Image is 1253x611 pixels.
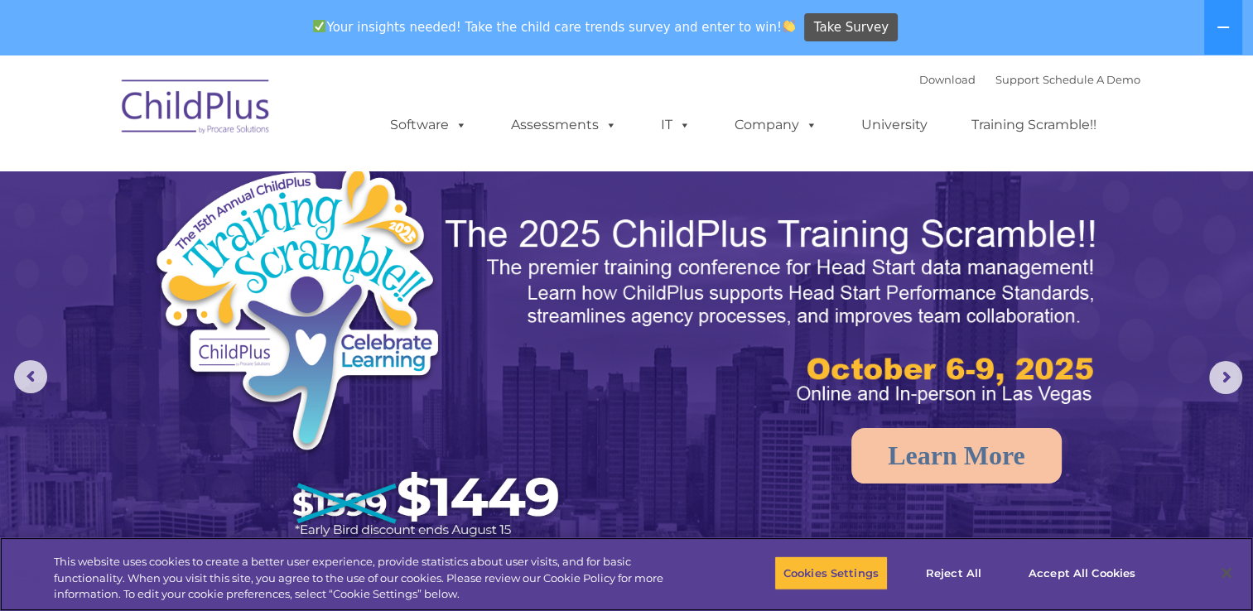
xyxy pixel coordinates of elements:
[814,13,889,42] span: Take Survey
[995,73,1039,86] a: Support
[306,11,802,43] span: Your insights needed! Take the child care trends survey and enter to win!
[955,108,1113,142] a: Training Scramble!!
[919,73,976,86] a: Download
[54,554,689,603] div: This website uses cookies to create a better user experience, provide statistics about user visit...
[902,556,1005,590] button: Reject All
[783,20,795,32] img: 👏
[1043,73,1140,86] a: Schedule A Demo
[230,109,281,122] span: Last name
[373,108,484,142] a: Software
[494,108,634,142] a: Assessments
[851,428,1062,484] a: Learn More
[845,108,944,142] a: University
[774,556,888,590] button: Cookies Settings
[113,68,279,151] img: ChildPlus by Procare Solutions
[919,73,1140,86] font: |
[718,108,834,142] a: Company
[644,108,707,142] a: IT
[804,13,898,42] a: Take Survey
[1019,556,1145,590] button: Accept All Cookies
[313,20,325,32] img: ✅
[230,177,301,190] span: Phone number
[1208,555,1245,591] button: Close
